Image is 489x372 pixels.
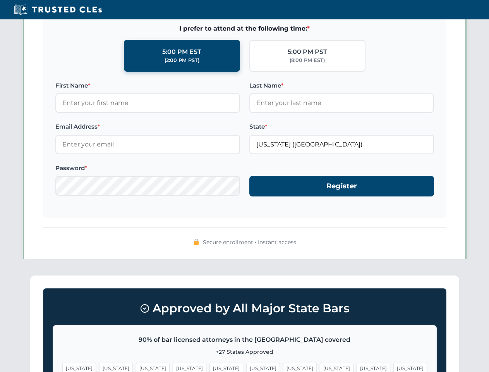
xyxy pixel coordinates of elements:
[249,81,434,90] label: Last Name
[55,81,240,90] label: First Name
[55,122,240,131] label: Email Address
[290,57,325,64] div: (8:00 PM EST)
[53,298,437,319] h3: Approved by All Major State Bars
[55,164,240,173] label: Password
[288,47,327,57] div: 5:00 PM PST
[249,135,434,154] input: Nevada (NV)
[62,348,427,356] p: +27 States Approved
[62,335,427,345] p: 90% of bar licensed attorneys in the [GEOGRAPHIC_DATA] covered
[55,135,240,154] input: Enter your email
[55,24,434,34] span: I prefer to attend at the following time:
[203,238,296,246] span: Secure enrollment • Instant access
[249,93,434,113] input: Enter your last name
[249,176,434,196] button: Register
[55,93,240,113] input: Enter your first name
[165,57,199,64] div: (2:00 PM PST)
[12,4,104,15] img: Trusted CLEs
[162,47,201,57] div: 5:00 PM EST
[193,239,199,245] img: 🔒
[249,122,434,131] label: State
